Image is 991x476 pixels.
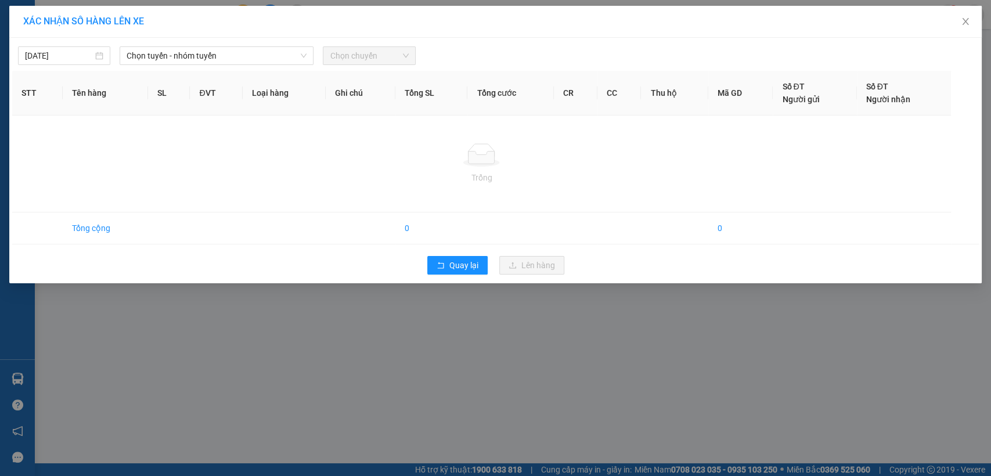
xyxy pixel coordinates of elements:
[949,6,982,38] button: Close
[597,71,641,116] th: CC
[427,256,488,275] button: rollbackQuay lại
[148,71,190,116] th: SL
[554,71,597,116] th: CR
[641,71,708,116] th: Thu hộ
[499,256,564,275] button: uploadLên hàng
[326,71,395,116] th: Ghi chú
[782,95,819,104] span: Người gửi
[63,212,148,244] td: Tổng cộng
[395,71,468,116] th: Tổng SL
[23,16,144,27] span: XÁC NHẬN SỐ HÀNG LÊN XE
[330,47,408,64] span: Chọn chuyến
[190,71,242,116] th: ĐVT
[395,212,468,244] td: 0
[449,259,478,272] span: Quay lại
[961,17,970,26] span: close
[437,261,445,271] span: rollback
[25,49,93,62] input: 13/10/2025
[708,212,773,244] td: 0
[467,71,554,116] th: Tổng cước
[782,82,804,91] span: Số ĐT
[708,71,773,116] th: Mã GD
[866,95,910,104] span: Người nhận
[21,171,942,184] div: Trống
[63,71,148,116] th: Tên hàng
[127,47,307,64] span: Chọn tuyến - nhóm tuyến
[12,71,63,116] th: STT
[300,52,307,59] span: down
[243,71,326,116] th: Loại hàng
[866,82,888,91] span: Số ĐT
